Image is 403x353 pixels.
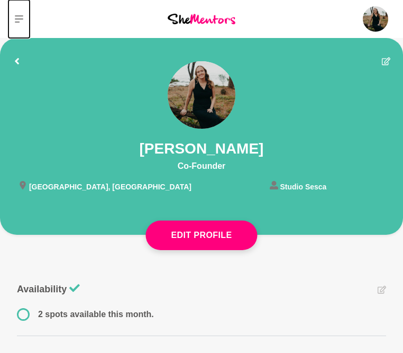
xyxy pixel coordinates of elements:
[8,139,395,158] h1: [PERSON_NAME]
[17,283,386,295] h3: Availability
[145,221,257,250] button: Edit Profile
[201,181,395,190] li: Studio Sesca
[38,310,154,319] span: 2 spots available this month.
[8,160,395,173] p: Co-Founder
[363,6,388,32] img: Jess Smithies
[8,181,201,190] li: [GEOGRAPHIC_DATA], [GEOGRAPHIC_DATA]
[168,14,235,24] img: She Mentors Logo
